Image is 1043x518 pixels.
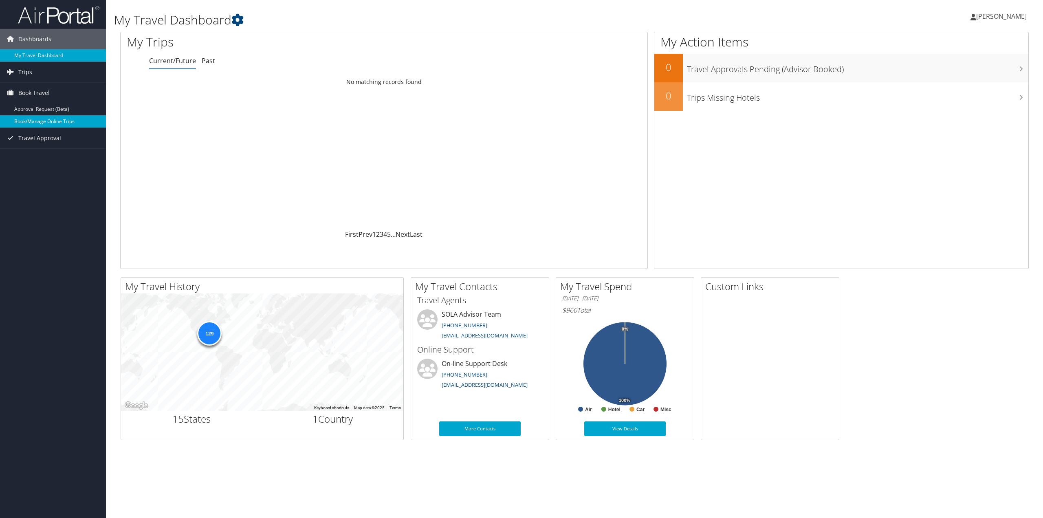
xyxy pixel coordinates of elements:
a: 4 [383,230,387,239]
a: Next [396,230,410,239]
a: Current/Future [149,56,196,65]
h2: My Travel Contacts [415,280,549,293]
a: 5 [387,230,391,239]
a: [PERSON_NAME] [970,4,1035,29]
span: Map data ©2025 [354,406,385,410]
h2: My Travel History [125,280,403,293]
span: Travel Approval [18,128,61,148]
button: Keyboard shortcuts [314,405,349,411]
a: 1 [372,230,376,239]
a: 0Trips Missing Hotels [654,82,1028,111]
img: Google [123,400,150,411]
h3: Travel Approvals Pending (Advisor Booked) [687,60,1028,75]
span: Trips [18,62,32,82]
h2: Custom Links [705,280,839,293]
h2: States [127,412,256,426]
a: [EMAIL_ADDRESS][DOMAIN_NAME] [442,381,528,388]
img: airportal-logo.png [18,5,99,24]
text: Air [585,407,592,412]
li: SOLA Advisor Team [413,309,547,343]
div: 129 [197,321,222,346]
text: Misc [660,407,671,412]
a: View Details [584,421,666,436]
a: First [345,230,359,239]
a: [EMAIL_ADDRESS][DOMAIN_NAME] [442,332,528,339]
td: No matching records found [121,75,647,89]
span: 15 [172,412,184,425]
a: 0Travel Approvals Pending (Advisor Booked) [654,54,1028,82]
a: Terms (opens in new tab) [389,406,401,410]
h1: My Travel Dashboard [114,11,728,29]
tspan: 0% [622,327,628,332]
tspan: 100% [619,398,630,403]
span: Dashboards [18,29,51,49]
text: Car [636,407,645,412]
a: Past [202,56,215,65]
span: Book Travel [18,83,50,103]
a: Last [410,230,422,239]
a: [PHONE_NUMBER] [442,371,487,378]
h2: 0 [654,89,683,103]
h1: My Action Items [654,33,1028,51]
span: [PERSON_NAME] [976,12,1027,21]
h2: 0 [654,60,683,74]
a: [PHONE_NUMBER] [442,322,487,329]
a: 2 [376,230,380,239]
h2: My Travel Spend [560,280,694,293]
a: More Contacts [439,421,521,436]
span: … [391,230,396,239]
text: Hotel [608,407,621,412]
li: On-line Support Desk [413,359,547,392]
h6: Total [562,306,688,315]
span: $960 [562,306,577,315]
a: 3 [380,230,383,239]
h6: [DATE] - [DATE] [562,295,688,302]
a: Open this area in Google Maps (opens a new window) [123,400,150,411]
span: 1 [312,412,318,425]
h3: Travel Agents [417,295,543,306]
h3: Online Support [417,344,543,355]
a: Prev [359,230,372,239]
h3: Trips Missing Hotels [687,88,1028,104]
h2: Country [268,412,398,426]
h1: My Trips [127,33,422,51]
